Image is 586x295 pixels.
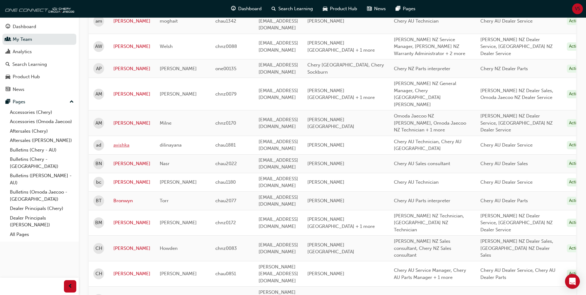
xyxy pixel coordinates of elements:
[13,73,40,80] div: Product Hub
[307,117,354,130] span: [PERSON_NAME] [GEOGRAPHIC_DATA]
[2,96,76,108] button: Pages
[394,179,439,185] span: Chery AU Technician
[480,66,528,71] span: Chery NZ Dealer Parts
[2,71,76,83] a: Product Hub
[160,91,197,97] span: [PERSON_NAME]
[113,245,150,252] a: [PERSON_NAME]
[318,2,362,15] a: car-iconProduct Hub
[160,120,171,126] span: Milne
[96,142,101,149] span: ad
[480,238,553,258] span: [PERSON_NAME] NZ Dealer Sales, [GEOGRAPHIC_DATA] NZ Dealer Sales
[307,242,354,255] span: [PERSON_NAME] [GEOGRAPHIC_DATA]
[13,48,32,55] div: Analytics
[480,113,553,133] span: [PERSON_NAME] NZ Dealer Service, [GEOGRAPHIC_DATA] NZ Dealer Service
[113,120,150,127] a: [PERSON_NAME]
[7,108,76,117] a: Accessories (Chery)
[259,40,298,53] span: [EMAIL_ADDRESS][DOMAIN_NAME]
[95,43,102,50] span: AW
[567,178,583,186] div: Active
[95,219,102,226] span: BM
[95,245,102,252] span: CH
[113,18,150,25] a: [PERSON_NAME]
[480,142,533,148] span: Chery AU Dealer Service
[307,216,375,229] span: [PERSON_NAME] [GEOGRAPHIC_DATA] + 1 more
[13,23,36,30] div: Dashboard
[160,246,178,251] span: Howden
[3,2,74,15] a: oneconnect
[160,220,197,225] span: [PERSON_NAME]
[231,5,236,13] span: guage-icon
[307,62,384,75] span: Chery [GEOGRAPHIC_DATA], Chery Sockburn
[567,65,583,73] div: Active
[226,2,267,15] a: guage-iconDashboard
[394,238,451,258] span: [PERSON_NAME] NZ Sales consultant, Chery NZ Sales consultant
[113,91,150,98] a: [PERSON_NAME]
[259,264,298,284] span: [PERSON_NAME][EMAIL_ADDRESS][DOMAIN_NAME]
[6,24,10,30] span: guage-icon
[70,98,74,106] span: up-icon
[394,161,450,166] span: Chery AU Sales consultant
[480,37,553,56] span: [PERSON_NAME] NZ Dealer Service, [GEOGRAPHIC_DATA] NZ Dealer Service
[259,117,298,130] span: [EMAIL_ADDRESS][DOMAIN_NAME]
[215,246,237,251] span: chnz0083
[2,34,76,45] a: My Team
[7,117,76,126] a: Accessories (Omoda Jaecoo)
[480,198,528,203] span: Chery AU Dealer Parts
[6,87,10,92] span: news-icon
[567,141,583,149] div: Active
[238,5,262,12] span: Dashboard
[567,160,583,168] div: Active
[259,62,298,75] span: [EMAIL_ADDRESS][DOMAIN_NAME]
[68,283,73,290] span: prev-icon
[362,2,391,15] a: news-iconNews
[307,142,344,148] span: [PERSON_NAME]
[96,65,102,72] span: AP
[565,274,580,289] div: Open Intercom Messenger
[95,120,102,127] span: AM
[7,204,76,213] a: Dealer Principals (Chery)
[215,66,236,71] span: one00135
[2,46,76,58] a: Analytics
[272,5,276,13] span: search-icon
[160,142,182,148] span: dilinayana
[575,5,580,12] span: VS
[403,5,415,12] span: Pages
[160,18,178,24] span: moghait
[394,18,439,24] span: Chery AU Technician
[95,18,102,25] span: am
[567,219,583,227] div: Active
[7,126,76,136] a: Aftersales (Chery)
[160,179,197,185] span: [PERSON_NAME]
[113,219,150,226] a: [PERSON_NAME]
[113,43,150,50] a: [PERSON_NAME]
[2,59,76,70] a: Search Learning
[160,271,197,276] span: [PERSON_NAME]
[96,197,102,204] span: BT
[567,244,583,253] div: Active
[367,5,372,13] span: news-icon
[480,179,533,185] span: Chery AU Dealer Service
[7,187,76,204] a: Bulletins (Omoda Jaecoo - [GEOGRAPHIC_DATA])
[215,120,236,126] span: chnz0170
[567,17,583,25] div: Active
[480,18,533,24] span: Chery AU Dealer Service
[480,267,555,280] span: Chery AU Dealer Service, Chery AU Dealer Parts
[2,84,76,95] a: News
[307,161,344,166] span: [PERSON_NAME]
[12,61,47,68] div: Search Learning
[567,270,583,278] div: Active
[95,270,102,277] span: CH
[278,5,313,12] span: Search Learning
[6,49,10,55] span: chart-icon
[480,88,553,100] span: [PERSON_NAME] NZ Dealer Sales, Omoda Jaecoo NZ Dealer Service
[13,86,24,93] div: News
[215,142,236,148] span: chau1881
[113,160,150,167] a: [PERSON_NAME]
[7,230,76,239] a: All Pages
[394,66,450,71] span: Chery NZ Parts interpreter
[160,44,173,49] span: Welsh
[160,161,170,166] span: Nasr
[7,145,76,155] a: Bulletins (Chery - AU)
[567,90,583,98] div: Active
